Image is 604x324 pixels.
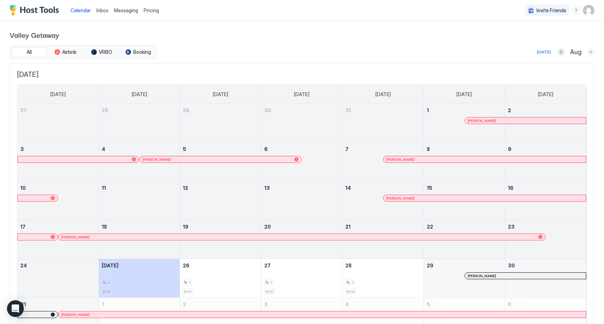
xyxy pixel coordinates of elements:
[17,259,99,298] td: August 24, 2025
[10,45,157,59] div: tab-group
[180,220,261,233] a: August 19, 2025
[343,181,424,220] td: August 14, 2025
[180,298,261,311] a: September 2, 2025
[345,301,349,307] span: 4
[183,301,186,307] span: 2
[27,49,32,55] span: All
[62,49,77,55] span: Airbnb
[270,280,272,285] span: 2
[424,259,505,298] td: August 29, 2025
[427,301,430,307] span: 5
[558,49,565,56] button: Previous month
[386,196,583,201] div: [PERSON_NAME]
[505,220,586,259] td: August 23, 2025
[287,85,316,104] a: Wednesday
[99,49,112,55] span: VRBO
[143,157,299,162] div: [PERSON_NAME]
[505,181,586,194] a: August 16, 2025
[261,104,342,143] td: July 30, 2025
[424,104,505,117] a: August 1, 2025
[180,181,261,194] a: August 12, 2025
[505,104,586,143] td: August 2, 2025
[84,47,119,57] button: VRBO
[10,29,594,40] span: Valley Getaway
[343,143,424,181] td: August 7, 2025
[99,143,180,181] td: August 4, 2025
[343,298,423,311] a: September 4, 2025
[264,107,271,113] span: 30
[183,262,189,268] span: 26
[508,107,511,113] span: 2
[99,259,180,298] td: August 25, 2025
[261,143,342,181] td: August 6, 2025
[468,274,583,278] div: [PERSON_NAME]
[343,259,424,298] td: August 28, 2025
[343,220,423,233] a: August 21, 2025
[61,312,583,317] div: [PERSON_NAME]
[264,146,268,152] span: 6
[386,157,583,162] div: [PERSON_NAME]
[108,280,110,285] span: 2
[17,104,99,143] td: July 27, 2025
[17,104,99,117] a: July 27, 2025
[213,91,228,98] span: [DATE]
[351,280,353,285] span: 2
[508,146,511,152] span: 9
[20,146,24,152] span: 3
[180,259,261,298] td: August 26, 2025
[102,185,106,191] span: 11
[103,289,111,294] span: $237
[427,107,429,113] span: 1
[261,143,342,156] a: August 6, 2025
[468,274,496,278] span: [PERSON_NAME]
[183,146,186,152] span: 5
[102,301,104,307] span: 1
[71,7,91,13] span: Calendar
[17,298,99,311] a: August 31, 2025
[572,6,580,15] div: menu
[375,91,391,98] span: [DATE]
[261,181,342,220] td: August 13, 2025
[102,146,105,152] span: 4
[508,301,511,307] span: 6
[343,104,424,143] td: July 31, 2025
[17,220,99,233] a: August 17, 2025
[48,47,83,57] button: Airbnb
[20,262,27,268] span: 24
[294,91,309,98] span: [DATE]
[345,262,352,268] span: 28
[180,104,261,143] td: July 29, 2025
[427,224,433,230] span: 22
[99,259,180,272] a: August 25, 2025
[17,259,99,272] a: August 24, 2025
[343,143,423,156] a: August 7, 2025
[12,47,46,57] button: All
[505,259,586,272] a: August 30, 2025
[102,224,107,230] span: 18
[180,181,261,220] td: August 12, 2025
[99,220,180,233] a: August 18, 2025
[99,143,180,156] a: August 4, 2025
[424,181,505,220] td: August 15, 2025
[99,298,180,311] a: September 1, 2025
[368,85,398,104] a: Thursday
[99,104,180,117] a: July 28, 2025
[424,143,505,181] td: August 8, 2025
[71,7,91,14] a: Calendar
[99,181,180,194] a: August 11, 2025
[183,107,189,113] span: 29
[386,157,415,162] span: [PERSON_NAME]
[261,181,342,194] a: August 13, 2025
[343,259,423,272] a: August 28, 2025
[61,312,89,317] span: [PERSON_NAME]
[17,70,587,79] span: [DATE]
[570,48,582,56] span: Aug
[20,107,27,113] span: 27
[102,107,108,113] span: 28
[261,259,342,272] a: August 27, 2025
[505,220,586,233] a: August 23, 2025
[183,185,188,191] span: 12
[508,224,515,230] span: 23
[180,220,261,259] td: August 19, 2025
[114,7,138,14] a: Messaging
